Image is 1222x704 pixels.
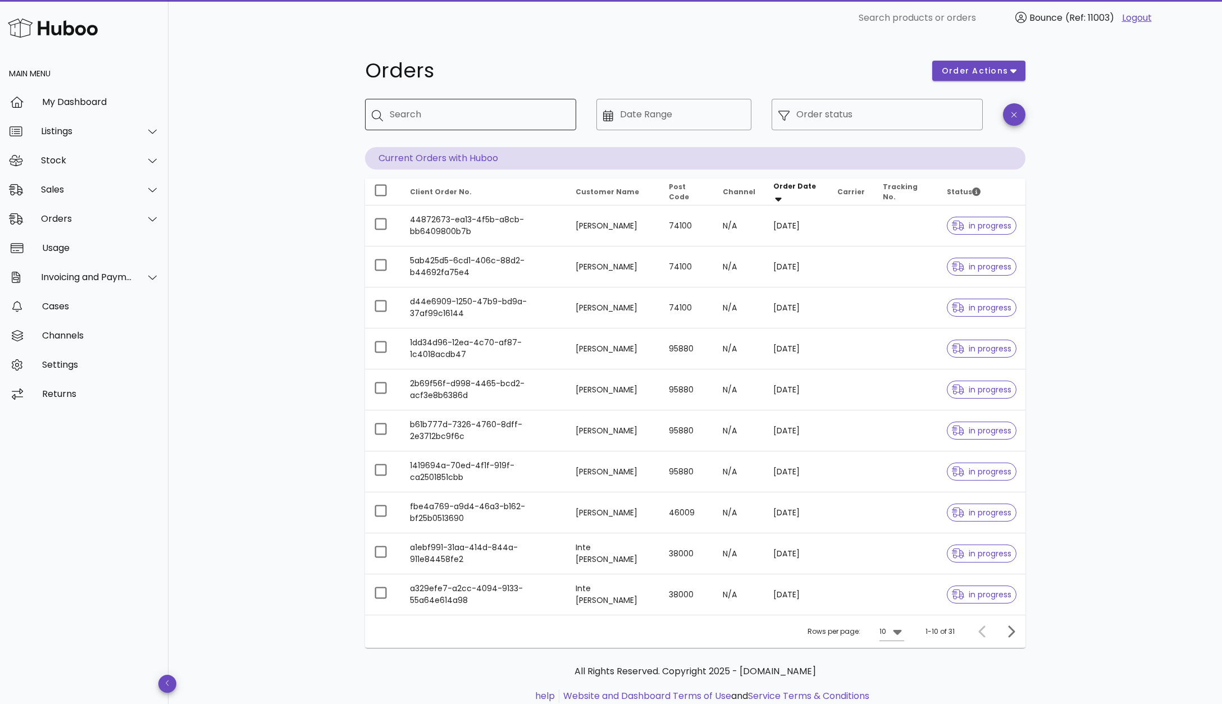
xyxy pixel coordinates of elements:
[714,492,764,533] td: N/A
[808,615,904,648] div: Rows per page:
[576,187,639,196] span: Customer Name
[925,627,955,637] div: 1-10 of 31
[764,179,829,205] th: Order Date: Sorted descending. Activate to remove sorting.
[660,533,714,574] td: 38000
[879,627,886,637] div: 10
[42,330,159,341] div: Channels
[567,451,660,492] td: [PERSON_NAME]
[567,492,660,533] td: [PERSON_NAME]
[952,550,1011,557] span: in progress
[567,328,660,369] td: [PERSON_NAME]
[952,304,1011,312] span: in progress
[764,328,829,369] td: [DATE]
[42,388,159,399] div: Returns
[401,246,567,287] td: 5ab425d5-6cd1-406c-88d2-b44692fa75e4
[401,369,567,410] td: 2b69f56f-d998-4465-bcd2-acf3e8b6386d
[1122,11,1152,25] a: Logout
[401,451,567,492] td: 1419694a-70ed-4f1f-919f-ca2501851cbb
[947,187,981,196] span: Status
[764,533,829,574] td: [DATE]
[365,61,919,81] h1: Orders
[714,179,764,205] th: Channel
[41,126,133,136] div: Listings
[941,65,1009,77] span: order actions
[401,328,567,369] td: 1dd34d96-12ea-4c70-af87-1c4018acdb47
[559,689,869,703] li: and
[535,689,555,702] a: help
[723,187,755,196] span: Channel
[563,689,731,702] a: Website and Dashboard Terms of Use
[952,468,1011,476] span: in progress
[828,179,874,205] th: Carrier
[773,181,816,191] span: Order Date
[952,345,1011,353] span: in progress
[714,246,764,287] td: N/A
[660,287,714,328] td: 74100
[401,179,567,205] th: Client Order No.
[952,263,1011,271] span: in progress
[952,591,1011,598] span: in progress
[660,179,714,205] th: Post Code
[1029,11,1063,24] span: Bounce
[660,205,714,246] td: 74100
[41,155,133,166] div: Stock
[401,574,567,615] td: a329efe7-a2cc-4094-9133-55a64e614a98
[952,509,1011,516] span: in progress
[8,16,98,40] img: Huboo Logo
[660,410,714,451] td: 95880
[952,222,1011,230] span: in progress
[837,187,865,196] span: Carrier
[764,574,829,615] td: [DATE]
[660,574,714,615] td: 38000
[401,410,567,451] td: b61b777d-7326-4760-8dff-2e3712bc9f6c
[42,301,159,312] div: Cases
[567,574,660,615] td: Inte [PERSON_NAME]
[410,187,472,196] span: Client Order No.
[41,272,133,282] div: Invoicing and Payments
[714,369,764,410] td: N/A
[714,574,764,615] td: N/A
[714,533,764,574] td: N/A
[764,492,829,533] td: [DATE]
[748,689,869,702] a: Service Terms & Conditions
[567,205,660,246] td: [PERSON_NAME]
[883,182,918,202] span: Tracking No.
[660,492,714,533] td: 46009
[42,243,159,253] div: Usage
[714,328,764,369] td: N/A
[764,246,829,287] td: [DATE]
[401,492,567,533] td: fbe4a769-a9d4-46a3-b162-bf25b0513690
[952,386,1011,394] span: in progress
[42,97,159,107] div: My Dashboard
[41,184,133,195] div: Sales
[714,287,764,328] td: N/A
[669,182,689,202] span: Post Code
[567,246,660,287] td: [PERSON_NAME]
[567,287,660,328] td: [PERSON_NAME]
[567,369,660,410] td: [PERSON_NAME]
[1065,11,1114,24] span: (Ref: 11003)
[374,665,1016,678] p: All Rights Reserved. Copyright 2025 - [DOMAIN_NAME]
[567,533,660,574] td: Inte [PERSON_NAME]
[879,623,904,641] div: 10Rows per page:
[567,179,660,205] th: Customer Name
[567,410,660,451] td: [PERSON_NAME]
[938,179,1025,205] th: Status
[874,179,938,205] th: Tracking No.
[660,451,714,492] td: 95880
[660,246,714,287] td: 74100
[42,359,159,370] div: Settings
[714,410,764,451] td: N/A
[401,205,567,246] td: 44872673-ea13-4f5b-a8cb-bb6409800b7b
[660,328,714,369] td: 95880
[401,287,567,328] td: d44e6909-1250-47b9-bd9a-37af99c16144
[714,451,764,492] td: N/A
[764,287,829,328] td: [DATE]
[764,410,829,451] td: [DATE]
[764,369,829,410] td: [DATE]
[365,147,1025,170] p: Current Orders with Huboo
[1001,621,1021,642] button: Next page
[660,369,714,410] td: 95880
[764,451,829,492] td: [DATE]
[41,213,133,224] div: Orders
